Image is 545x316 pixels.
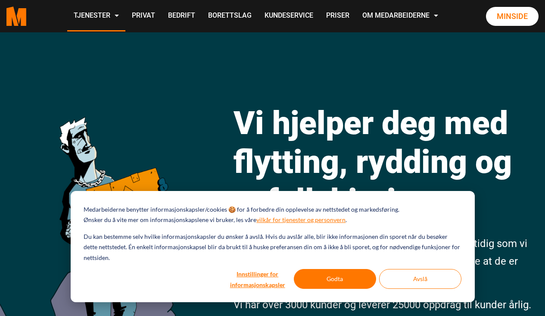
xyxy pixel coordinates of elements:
[125,1,162,31] a: Privat
[379,269,461,289] button: Avslå
[486,7,539,26] a: Minside
[84,204,399,215] p: Medarbeiderne benytter informasjonskapsler/cookies 🍪 for å forbedre din opplevelse av nettstedet ...
[202,1,258,31] a: Borettslag
[67,1,125,31] a: Tjenester
[294,269,376,289] button: Godta
[224,269,291,289] button: Innstillinger for informasjonskapsler
[356,1,445,31] a: Om Medarbeiderne
[258,1,320,31] a: Kundeservice
[162,1,202,31] a: Bedrift
[84,215,347,225] p: Ønsker du å vite mer om informasjonskapslene vi bruker, les våre .
[256,215,346,225] a: vilkår for tjenester og personvern
[84,232,461,263] p: Du kan bestemme selv hvilke informasjonskapsler du ønsker å avslå. Hvis du avslår alle, blir ikke...
[234,299,531,311] span: Vi har over 3000 kunder og leverer 25000 oppdrag til kunder årlig.
[234,103,539,220] h1: Vi hjelper deg med flytting, rydding og avfallskjøring
[320,1,356,31] a: Priser
[71,191,475,302] div: Cookie banner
